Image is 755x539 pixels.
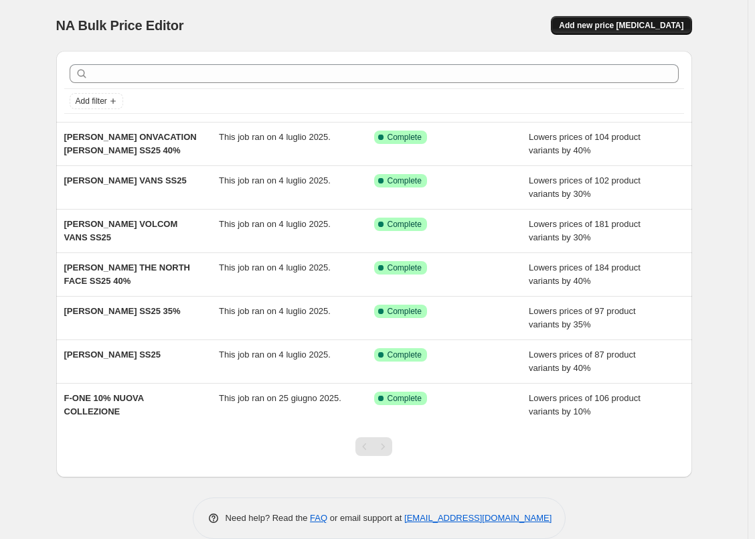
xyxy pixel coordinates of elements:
[64,175,187,185] span: [PERSON_NAME] VANS SS25
[219,175,331,185] span: This job ran on 4 luglio 2025.
[388,132,422,143] span: Complete
[529,306,636,329] span: Lowers prices of 97 product variants by 35%
[219,350,331,360] span: This job ran on 4 luglio 2025.
[355,437,392,456] nav: Pagination
[529,175,641,199] span: Lowers prices of 102 product variants by 30%
[64,262,191,286] span: [PERSON_NAME] THE NORTH FACE SS25 40%
[64,219,178,242] span: [PERSON_NAME] VOLCOM VANS SS25
[529,393,641,416] span: Lowers prices of 106 product variants by 10%
[64,350,161,360] span: [PERSON_NAME] SS25
[388,219,422,230] span: Complete
[529,219,641,242] span: Lowers prices of 181 product variants by 30%
[64,306,181,316] span: [PERSON_NAME] SS25 35%
[219,132,331,142] span: This job ran on 4 luglio 2025.
[551,16,691,35] button: Add new price [MEDICAL_DATA]
[388,306,422,317] span: Complete
[70,93,123,109] button: Add filter
[219,393,341,403] span: This job ran on 25 giugno 2025.
[219,262,331,273] span: This job ran on 4 luglio 2025.
[219,219,331,229] span: This job ran on 4 luglio 2025.
[559,20,683,31] span: Add new price [MEDICAL_DATA]
[388,175,422,186] span: Complete
[388,262,422,273] span: Complete
[404,513,552,523] a: [EMAIL_ADDRESS][DOMAIN_NAME]
[529,132,641,155] span: Lowers prices of 104 product variants by 40%
[327,513,404,523] span: or email support at
[219,306,331,316] span: This job ran on 4 luglio 2025.
[76,96,107,106] span: Add filter
[310,513,327,523] a: FAQ
[388,350,422,360] span: Complete
[529,350,636,373] span: Lowers prices of 87 product variants by 40%
[226,513,311,523] span: Need help? Read the
[64,393,144,416] span: F-ONE 10% NUOVA COLLEZIONE
[529,262,641,286] span: Lowers prices of 184 product variants by 40%
[64,132,197,155] span: [PERSON_NAME] ONVACATION [PERSON_NAME] SS25 40%
[56,18,184,33] span: NA Bulk Price Editor
[388,393,422,404] span: Complete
